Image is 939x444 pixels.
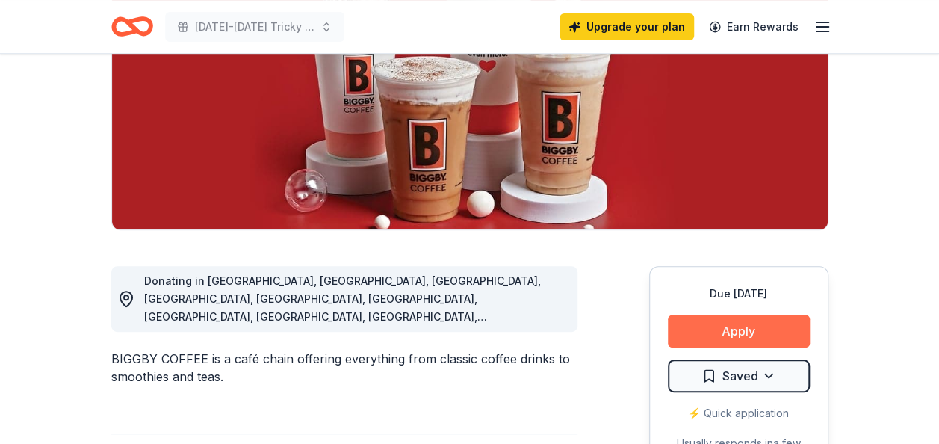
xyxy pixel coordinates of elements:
[165,12,344,42] button: [DATE]-[DATE] Tricky Tray
[111,350,577,386] div: BIGGBY COFFEE is a café chain offering everything from classic coffee drinks to smoothies and teas.
[668,360,810,392] button: Saved
[668,285,810,303] div: Due [DATE]
[144,274,541,359] span: Donating in [GEOGRAPHIC_DATA], [GEOGRAPHIC_DATA], [GEOGRAPHIC_DATA], [GEOGRAPHIC_DATA], [GEOGRAPH...
[111,9,153,44] a: Home
[700,13,808,40] a: Earn Rewards
[722,366,758,386] span: Saved
[560,13,694,40] a: Upgrade your plan
[668,404,810,422] div: ⚡️ Quick application
[668,315,810,348] button: Apply
[195,18,314,36] span: [DATE]-[DATE] Tricky Tray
